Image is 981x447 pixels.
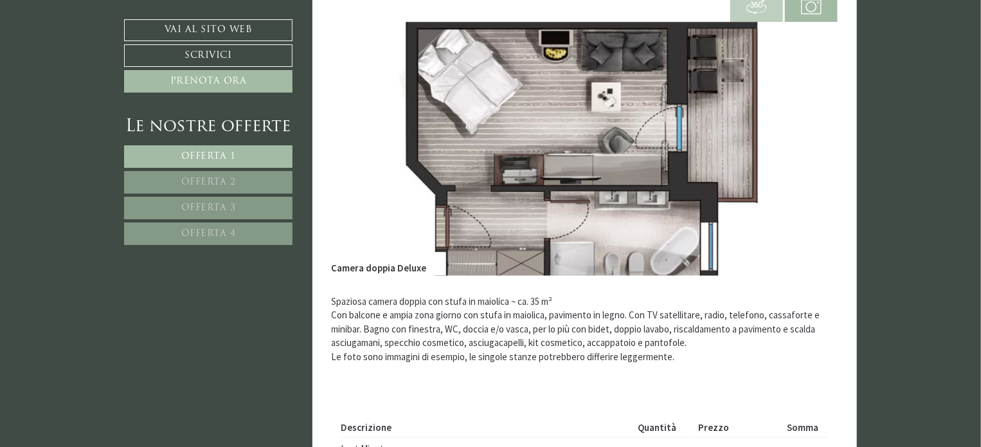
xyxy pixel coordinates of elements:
button: Next [802,133,815,165]
div: Buon giorno, come possiamo aiutarla? [10,34,177,71]
th: Somma [782,419,828,437]
p: Spaziosa camera doppia con stufa in maiolica ~ ca. 35 m² Con balcone e ampia zona giorno con stuf... [332,295,838,364]
small: 21:27 [19,60,170,68]
span: Offerta 4 [181,229,236,239]
div: Le nostre offerte [124,115,292,139]
span: Offerta 1 [181,152,236,161]
span: Offerta 2 [181,178,236,187]
div: Camera doppia Deluxe [332,252,446,275]
th: Descrizione [341,419,634,437]
a: Prenota ora [124,70,292,93]
img: image [332,23,838,276]
span: Offerta 3 [181,203,236,213]
th: Prezzo [694,419,782,437]
a: Scrivici [124,44,292,67]
a: Vai al sito web [124,19,292,41]
th: Quantità [633,419,694,437]
div: domenica [223,10,283,30]
button: Invia [437,339,507,361]
div: Montis – Active Nature Spa [19,37,170,46]
button: Previous [354,133,368,165]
